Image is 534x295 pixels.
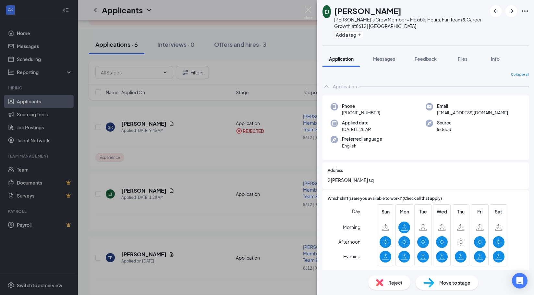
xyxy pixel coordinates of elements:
[458,56,467,62] span: Files
[417,208,429,215] span: Tue
[455,208,467,215] span: Thu
[380,208,391,215] span: Sun
[338,236,360,248] span: Afternoon
[343,221,360,233] span: Morning
[493,208,504,215] span: Sat
[342,120,371,126] span: Applied date
[439,279,470,286] span: Move to stage
[507,7,515,15] svg: ArrowRight
[437,103,508,109] span: Email
[342,109,380,116] span: [PHONE_NUMBER]
[505,5,517,17] button: ArrowRight
[328,176,524,184] span: 2 [PERSON_NAME] sq
[328,196,442,202] span: Which shift(s) are you available to work? (Check all that apply)
[352,208,360,215] span: Day
[491,56,500,62] span: Info
[334,16,487,29] div: [PERSON_NAME]’s Crew Member – Flexible Hours, Fun Team & Career Growth! at 8612 | [GEOGRAPHIC_DATA]
[512,273,528,289] div: Open Intercom Messenger
[334,31,363,38] button: PlusAdd a tag
[474,208,486,215] span: Fri
[521,7,529,15] svg: Ellipses
[437,126,452,133] span: Indeed
[358,33,361,37] svg: Plus
[328,168,343,174] span: Address
[437,120,452,126] span: Source
[398,208,410,215] span: Mon
[342,103,380,109] span: Phone
[342,136,382,142] span: Preferred language
[333,83,357,90] div: Application
[342,126,371,133] span: [DATE] 1:28 AM
[325,8,329,15] div: EJ
[511,72,529,77] span: Collapse all
[415,56,437,62] span: Feedback
[490,5,502,17] button: ArrowLeftNew
[373,56,395,62] span: Messages
[329,56,354,62] span: Application
[492,7,500,15] svg: ArrowLeftNew
[437,109,508,116] span: [EMAIL_ADDRESS][DOMAIN_NAME]
[342,143,382,149] span: English
[436,208,448,215] span: Wed
[388,279,403,286] span: Reject
[343,250,360,262] span: Evening
[322,83,330,90] svg: ChevronUp
[334,5,401,16] h1: [PERSON_NAME]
